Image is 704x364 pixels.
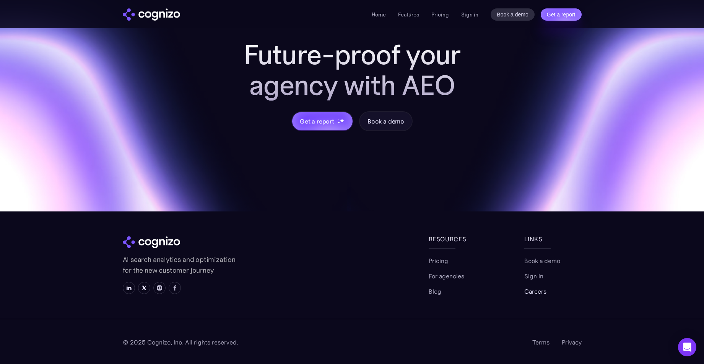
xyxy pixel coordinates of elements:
a: Privacy [562,338,582,347]
img: cognizo logo [123,8,180,21]
a: Pricing [431,11,449,18]
img: cognizo logo [123,236,180,249]
a: Get a reportstarstarstar [291,111,353,131]
img: star [338,119,339,120]
div: Resources [429,234,486,244]
a: Book a demo [491,8,535,21]
img: star [340,118,345,123]
a: Sign in [461,10,478,19]
div: links [524,234,582,244]
div: Book a demo [367,117,404,126]
h2: Future-proof your agency with AEO [230,39,475,101]
a: Book a demo [359,111,413,131]
p: AI search analytics and optimization for the new customer journey [123,254,237,276]
a: For agencies [429,271,464,281]
a: Features [398,11,419,18]
div: Open Intercom Messenger [678,338,696,356]
div: © 2025 Cognizo, Inc. All rights reserved. [123,338,238,347]
a: Pricing [429,256,448,265]
img: star [338,121,340,124]
a: Blog [429,287,441,296]
a: Sign in [524,271,543,281]
div: Get a report [300,117,334,126]
img: X icon [141,285,147,291]
a: Home [372,11,386,18]
a: Terms [532,338,550,347]
a: Get a report [541,8,582,21]
a: home [123,8,180,21]
a: Careers [524,287,546,296]
a: Book a demo [524,256,560,265]
img: LinkedIn icon [126,285,132,291]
